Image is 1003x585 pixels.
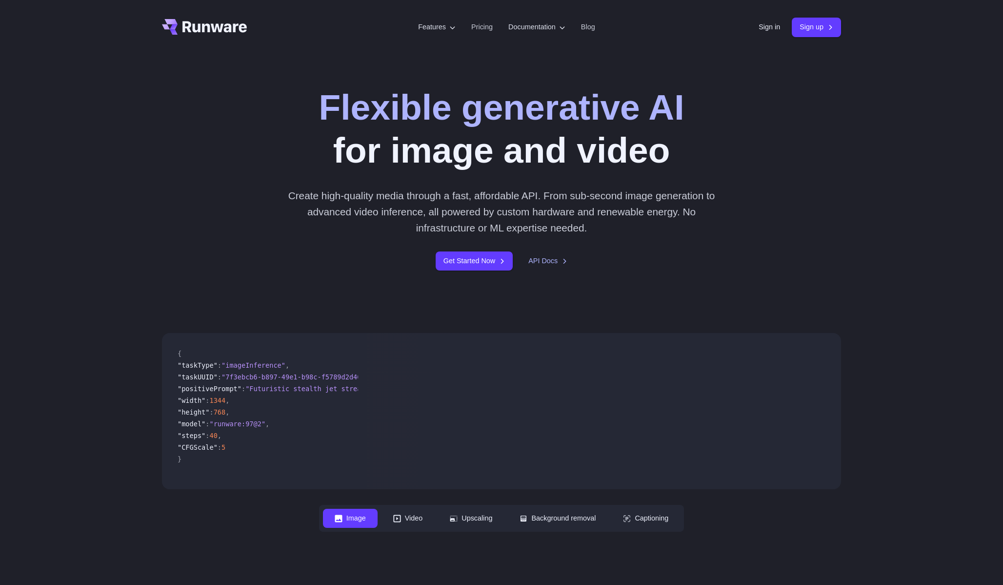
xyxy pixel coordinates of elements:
[162,19,247,35] a: Go to /
[209,408,213,416] span: :
[528,255,567,267] a: API Docs
[178,420,205,428] span: "model"
[178,432,205,439] span: "steps"
[218,373,221,381] span: :
[508,509,607,528] button: Background removal
[205,432,209,439] span: :
[418,21,456,33] label: Features
[265,420,269,428] span: ,
[214,408,226,416] span: 768
[178,443,218,451] span: "CFGScale"
[221,443,225,451] span: 5
[209,432,217,439] span: 40
[759,21,780,33] a: Sign in
[178,408,209,416] span: "height"
[438,509,504,528] button: Upscaling
[205,397,209,404] span: :
[218,432,221,439] span: ,
[381,509,435,528] button: Video
[218,361,221,369] span: :
[508,21,565,33] label: Documentation
[178,455,181,463] span: }
[218,443,221,451] span: :
[221,373,373,381] span: "7f3ebcb6-b897-49e1-b98c-f5789d2d40d7"
[241,385,245,393] span: :
[284,188,719,236] p: Create high-quality media through a fast, affordable API. From sub-second image generation to adv...
[225,408,229,416] span: ,
[323,509,378,528] button: Image
[225,397,229,404] span: ,
[209,420,265,428] span: "runware:97@2"
[178,373,218,381] span: "taskUUID"
[245,385,609,393] span: "Futuristic stealth jet streaking through a neon-lit cityscape with glowing purple exhaust"
[319,86,684,172] h1: for image and video
[285,361,289,369] span: ,
[178,361,218,369] span: "taskType"
[178,350,181,357] span: {
[178,397,205,404] span: "width"
[611,509,680,528] button: Captioning
[471,21,493,33] a: Pricing
[209,397,225,404] span: 1344
[221,361,285,369] span: "imageInference"
[319,87,684,127] strong: Flexible generative AI
[792,18,841,37] a: Sign up
[178,385,241,393] span: "positivePrompt"
[581,21,595,33] a: Blog
[205,420,209,428] span: :
[436,251,513,271] a: Get Started Now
